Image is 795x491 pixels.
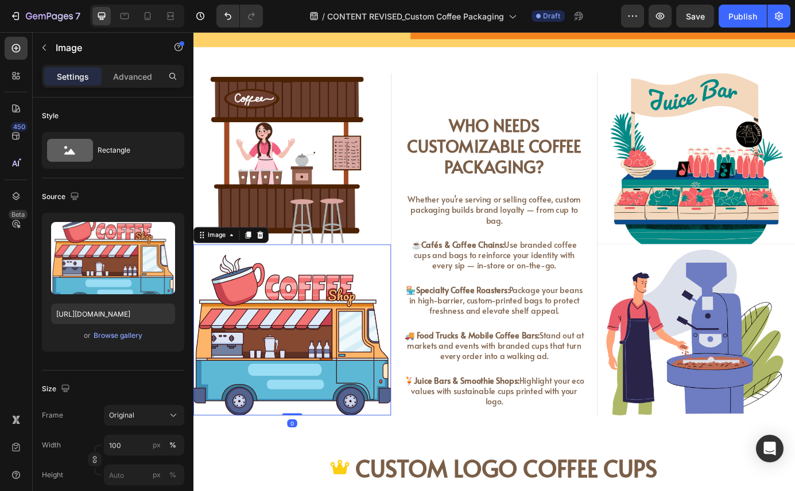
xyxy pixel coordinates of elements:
p: Advanced [113,71,152,83]
button: Publish [719,5,767,28]
div: Beta [9,210,28,219]
button: 7 [5,5,86,28]
input: px% [104,435,184,455]
button: px [166,438,180,452]
span: / [322,10,325,22]
div: 450 [11,122,28,131]
img: preview-image [51,222,175,294]
p: Settings [57,71,89,83]
span: ☕ Use branded coffee cups and bags to reinforce your identity with every sip — in-store or on-the... [250,236,439,273]
strong: Specialty Coffee Roasters: [255,289,362,301]
div: Size [42,381,72,397]
span: 🍹 Highlight your eco values with sustainable cups printed with your logo. [241,392,448,429]
div: Publish [728,10,757,22]
img: gempages_554882697223209794-3893c293-deb8-4136-b50c-bd7c21c9d80c.png [463,243,689,439]
label: Frame [42,410,63,420]
span: 🏪 Package your beans in high-barrier, custom-printed bags to protect freshness and elevate shelf ... [243,289,445,325]
div: px [153,470,161,480]
span: Save [686,11,705,21]
p: Image [56,41,153,54]
label: Width [42,440,61,450]
span: Draft [543,11,560,21]
div: % [169,440,176,450]
span: or [84,329,91,342]
div: Rectangle [98,137,168,163]
strong: Cafés & Coffee Chains: [261,236,356,249]
strong: Juice Bars & Smoothie Shops: [253,392,373,405]
button: Browse gallery [93,330,143,341]
p: 7 [75,9,80,23]
span: Stand out at markets and events with branded cups that turn every order into a walking ad. [242,340,447,377]
button: Save [676,5,714,28]
span: Original [109,410,134,420]
button: px [166,468,180,482]
input: px% [104,465,184,485]
img: gempages_554882697223209794-1ba8011b-21cc-40f5-b924-27f2ac3c723d.png [463,47,689,243]
button: % [150,468,164,482]
span: Whether you’re serving or selling coffee, custom packaging builds brand loyalty — from cup to bag. [245,185,443,221]
span: Who Needs Customizable Coffee Packaging? [245,93,444,167]
div: Browse gallery [94,330,142,341]
strong: 🚚 Food Trucks & Mobile Coffee Bars: [242,340,396,353]
label: Height [42,470,63,480]
button: % [150,438,164,452]
div: Source [42,189,82,205]
div: Style [42,111,59,121]
input: https://example.com/image.jpg [51,303,175,324]
div: px [153,440,161,450]
div: Open Intercom Messenger [756,435,784,462]
div: % [169,470,176,480]
span: CONTENT REVISED_Custom Coffee Packaging [327,10,504,22]
div: Undo/Redo [216,5,263,28]
iframe: Design area [193,32,795,491]
button: Original [104,405,184,426]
